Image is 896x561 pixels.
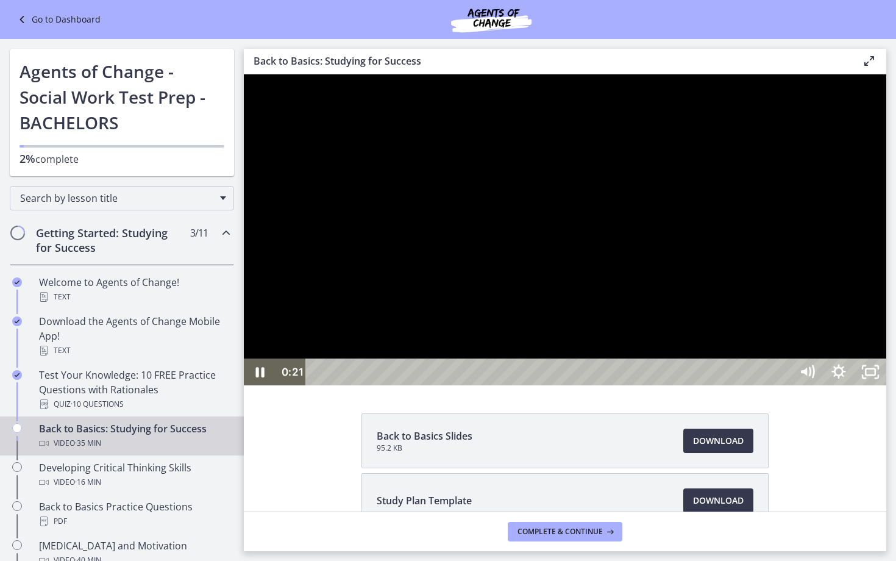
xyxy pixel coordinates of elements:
span: Back to Basics Slides [377,429,472,443]
i: Completed [12,316,22,326]
a: Download [683,429,753,453]
button: Mute [547,284,579,311]
h1: Agents of Change - Social Work Test Prep - BACHELORS [20,59,224,135]
span: Download [693,493,744,508]
div: Text [39,343,229,358]
span: Study Plan Template [377,493,472,508]
i: Completed [12,370,22,380]
div: Back to Basics Practice Questions [39,499,229,529]
p: complete [20,151,224,166]
div: Back to Basics: Studying for Success [39,421,229,451]
span: 95.2 KB [377,443,472,453]
div: Quiz [39,397,229,412]
button: Complete & continue [508,522,622,541]
h2: Getting Started: Studying for Success [36,226,185,255]
span: Search by lesson title [20,191,214,205]
span: 3 / 11 [190,226,208,240]
span: 2% [20,151,35,166]
div: Search by lesson title [10,186,234,210]
img: Agents of Change Social Work Test Prep [418,5,564,34]
i: Completed [12,277,22,287]
span: Complete & continue [517,527,603,537]
span: Download [693,434,744,448]
a: Go to Dashboard [15,12,101,27]
iframe: Video Lesson [244,74,886,385]
div: Test Your Knowledge: 10 FREE Practice Questions with Rationales [39,368,229,412]
button: Unfullscreen [611,284,642,311]
div: Download the Agents of Change Mobile App! [39,314,229,358]
a: Download [683,488,753,513]
span: · 10 Questions [71,397,124,412]
button: Show settings menu [579,284,611,311]
span: · 35 min [75,436,101,451]
div: Text [39,290,229,304]
div: Video [39,475,229,490]
h3: Back to Basics: Studying for Success [254,54,842,68]
span: · 16 min [75,475,101,490]
div: Video [39,436,229,451]
div: PDF [39,514,229,529]
div: Welcome to Agents of Change! [39,275,229,304]
div: Developing Critical Thinking Skills [39,460,229,490]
